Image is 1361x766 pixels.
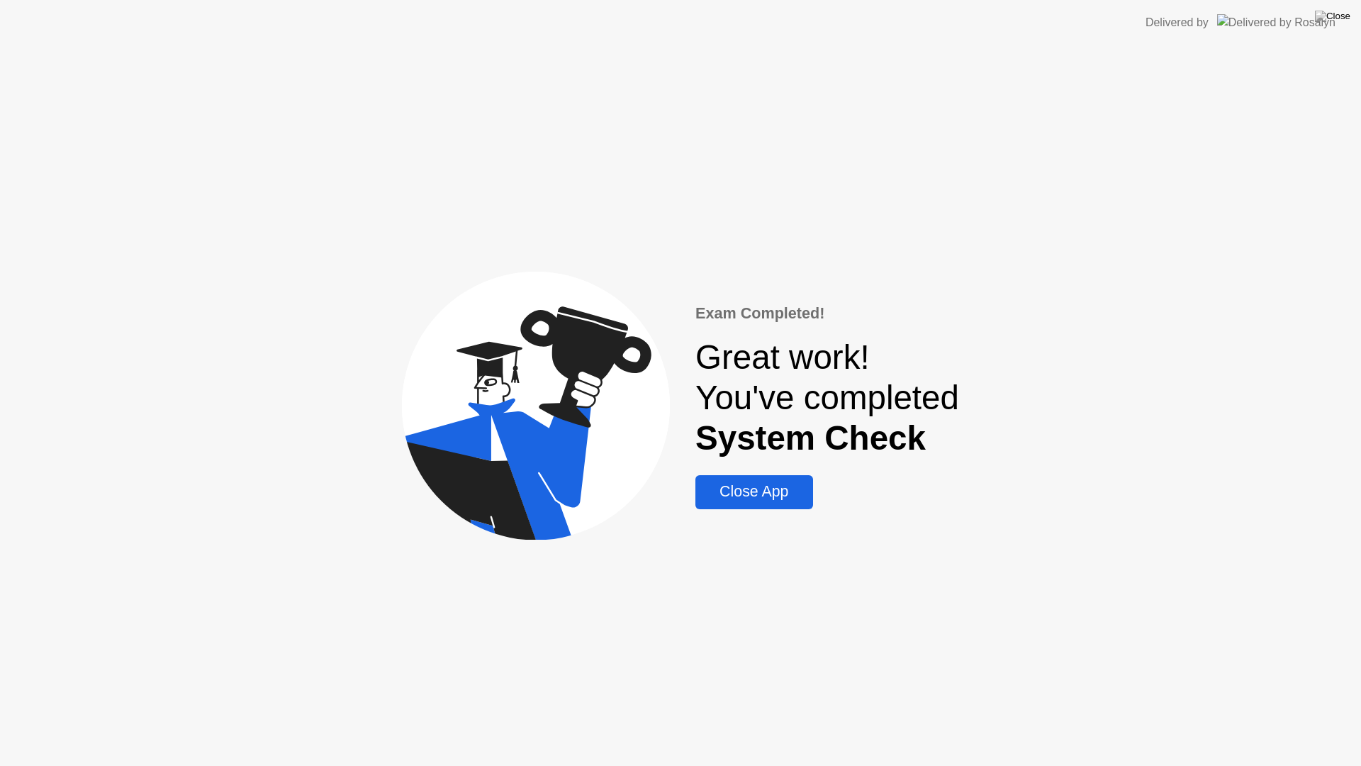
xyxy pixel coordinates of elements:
[695,419,926,457] b: System Check
[695,302,959,325] div: Exam Completed!
[1146,14,1209,31] div: Delivered by
[695,475,812,509] button: Close App
[1315,11,1350,22] img: Close
[695,337,959,458] div: Great work! You've completed
[1217,14,1335,30] img: Delivered by Rosalyn
[700,483,808,501] div: Close App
